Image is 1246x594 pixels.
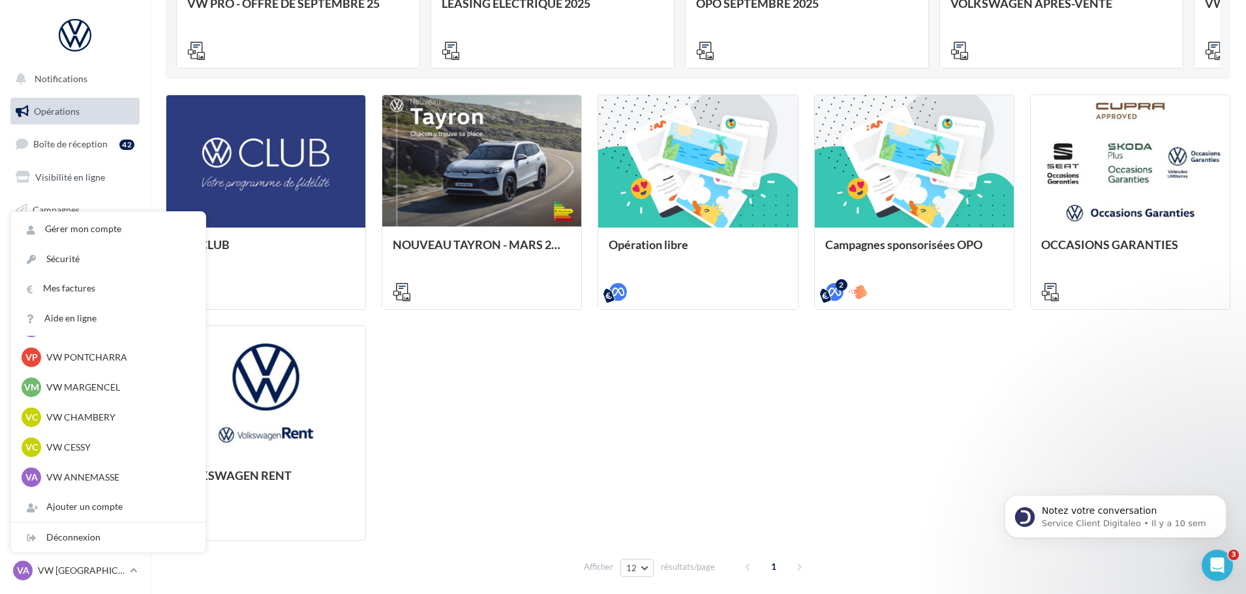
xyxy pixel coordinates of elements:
span: Opérations [34,106,80,117]
span: Boîte de réception [33,138,108,149]
p: VW PONTCHARRA [46,351,190,364]
button: Notifications [8,65,137,93]
a: VA VW [GEOGRAPHIC_DATA][PERSON_NAME] [10,558,140,583]
a: Contacts [8,228,142,256]
div: Campagnes sponsorisées OPO [825,238,1003,264]
a: Aide en ligne [11,304,205,333]
div: VOLKSWAGEN RENT [177,469,355,495]
div: NOUVEAU TAYRON - MARS 2025 [393,238,571,264]
div: Déconnexion [11,523,205,552]
a: Visibilité en ligne [8,164,142,191]
div: VW CLUB [177,238,355,264]
span: VA [25,471,38,484]
a: Boîte de réception42 [8,130,142,158]
a: Campagnes DataOnDemand [8,369,142,408]
p: VW [GEOGRAPHIC_DATA][PERSON_NAME] [38,564,125,577]
span: Campagnes [33,203,80,215]
span: 12 [626,563,637,573]
span: VC [25,441,38,454]
p: VW CHAMBERY [46,411,190,424]
span: 3 [1228,550,1239,560]
a: Sécurité [11,245,205,274]
span: Visibilité en ligne [35,171,105,183]
div: 2 [836,279,847,291]
span: VP [25,351,38,364]
a: Opérations [8,98,142,125]
iframe: Intercom live chat [1202,550,1233,581]
span: VA [17,564,29,577]
div: Ajouter un compte [11,492,205,522]
span: VM [24,381,39,394]
span: Afficher [584,561,613,573]
span: résultats/page [661,561,715,573]
p: VW MARGENCEL [46,381,190,394]
div: 42 [119,140,134,150]
a: Calendrier [8,293,142,321]
a: Gérer mon compte [11,215,205,244]
a: Mes factures [11,274,205,303]
p: VW ANNEMASSE [46,471,190,484]
div: Opération libre [609,238,787,264]
a: Médiathèque [8,261,142,288]
span: VC [25,411,38,424]
a: PLV et print personnalisable [8,325,142,364]
span: 1 [763,556,784,577]
iframe: Intercom notifications message [985,468,1246,559]
a: Campagnes [8,196,142,224]
p: VW CESSY [46,441,190,454]
span: Notifications [35,73,87,84]
button: 12 [620,559,654,577]
div: OCCASIONS GARANTIES [1041,238,1219,264]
